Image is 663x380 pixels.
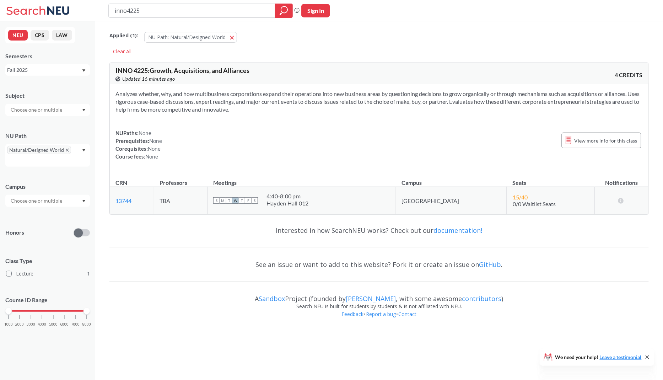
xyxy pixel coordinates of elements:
div: Hayden Hall 012 [266,200,309,207]
div: CRN [115,179,127,187]
section: Analyzes whether, why, and how multibusiness corporations expand their operations into new busine... [115,90,643,113]
svg: Dropdown arrow [82,200,86,203]
span: 0/0 Waitlist Seats [513,200,556,207]
p: Course ID Range [5,296,90,304]
span: None [148,145,161,152]
a: Report a bug [366,311,397,317]
label: Lecture [6,269,90,278]
div: • • [109,310,649,329]
a: documentation! [434,226,483,235]
span: None [149,138,162,144]
div: Fall 2025 [7,66,81,74]
a: Contact [398,311,417,317]
span: View more info for this class [575,136,637,145]
div: Semesters [5,52,90,60]
button: LAW [52,30,72,41]
a: Leave a testimonial [600,354,642,360]
span: 1 [87,270,90,278]
input: Class, professor, course number, "phrase" [114,5,270,17]
span: 1000 [4,322,13,326]
a: contributors [462,294,502,303]
span: Applied ( 1 ): [109,32,138,39]
span: S [252,197,258,204]
span: 3000 [27,322,35,326]
div: Clear All [109,46,135,57]
span: None [139,130,151,136]
div: A Project (founded by , with some awesome ) [109,288,649,303]
span: We need your help! [555,355,642,360]
th: Campus [396,172,507,187]
td: TBA [154,187,207,214]
span: F [245,197,252,204]
div: magnifying glass [275,4,293,18]
button: CPS [31,30,49,41]
input: Choose one or multiple [7,197,67,205]
div: 4:40 - 8:00 pm [266,193,309,200]
div: Dropdown arrow [5,195,90,207]
span: NU Path: Natural/Designed World [148,34,226,41]
a: Feedback [341,311,364,317]
div: Dropdown arrow [5,104,90,116]
div: NU Path [5,132,90,140]
span: None [145,153,158,160]
span: W [232,197,239,204]
span: 8000 [82,322,91,326]
p: Honors [5,229,24,237]
div: Search NEU is built for students by students & is not affiliated with NEU. [109,303,649,310]
span: Updated 16 minutes ago [122,75,175,83]
div: Natural/Designed WorldX to remove pillDropdown arrow [5,144,90,167]
th: Meetings [207,172,396,187]
span: 5000 [49,322,58,326]
input: Choose one or multiple [7,106,67,114]
span: INNO 4225 : Growth, Acquisitions, and Alliances [115,66,249,74]
span: S [213,197,220,204]
span: Class Type [5,257,90,265]
button: NEU [8,30,28,41]
div: Interested in how SearchNEU works? Check out our [109,220,649,241]
span: 15 / 40 [513,194,528,200]
th: Seats [507,172,595,187]
th: Notifications [594,172,648,187]
svg: magnifying glass [280,6,288,16]
td: [GEOGRAPHIC_DATA] [396,187,507,214]
svg: Dropdown arrow [82,109,86,112]
button: Sign In [301,4,330,17]
div: See an issue or want to add to this website? Fork it or create an issue on . [109,254,649,275]
div: Subject [5,92,90,100]
span: 7000 [71,322,80,326]
button: NU Path: Natural/Designed World [144,32,237,43]
a: Sandbox [259,294,285,303]
svg: Dropdown arrow [82,149,86,152]
a: 13744 [115,197,131,204]
span: 6000 [60,322,69,326]
div: Fall 2025Dropdown arrow [5,64,90,76]
span: T [226,197,232,204]
svg: X to remove pill [66,149,69,152]
svg: Dropdown arrow [82,69,86,72]
span: 4000 [38,322,46,326]
div: NUPaths: Prerequisites: Corequisites: Course fees: [115,129,162,160]
span: 4 CREDITS [615,71,643,79]
span: Natural/Designed WorldX to remove pill [7,146,71,154]
span: 2000 [15,322,24,326]
a: [PERSON_NAME] [346,294,396,303]
span: M [220,197,226,204]
th: Professors [154,172,207,187]
a: GitHub [479,260,501,269]
div: Campus [5,183,90,191]
span: T [239,197,245,204]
